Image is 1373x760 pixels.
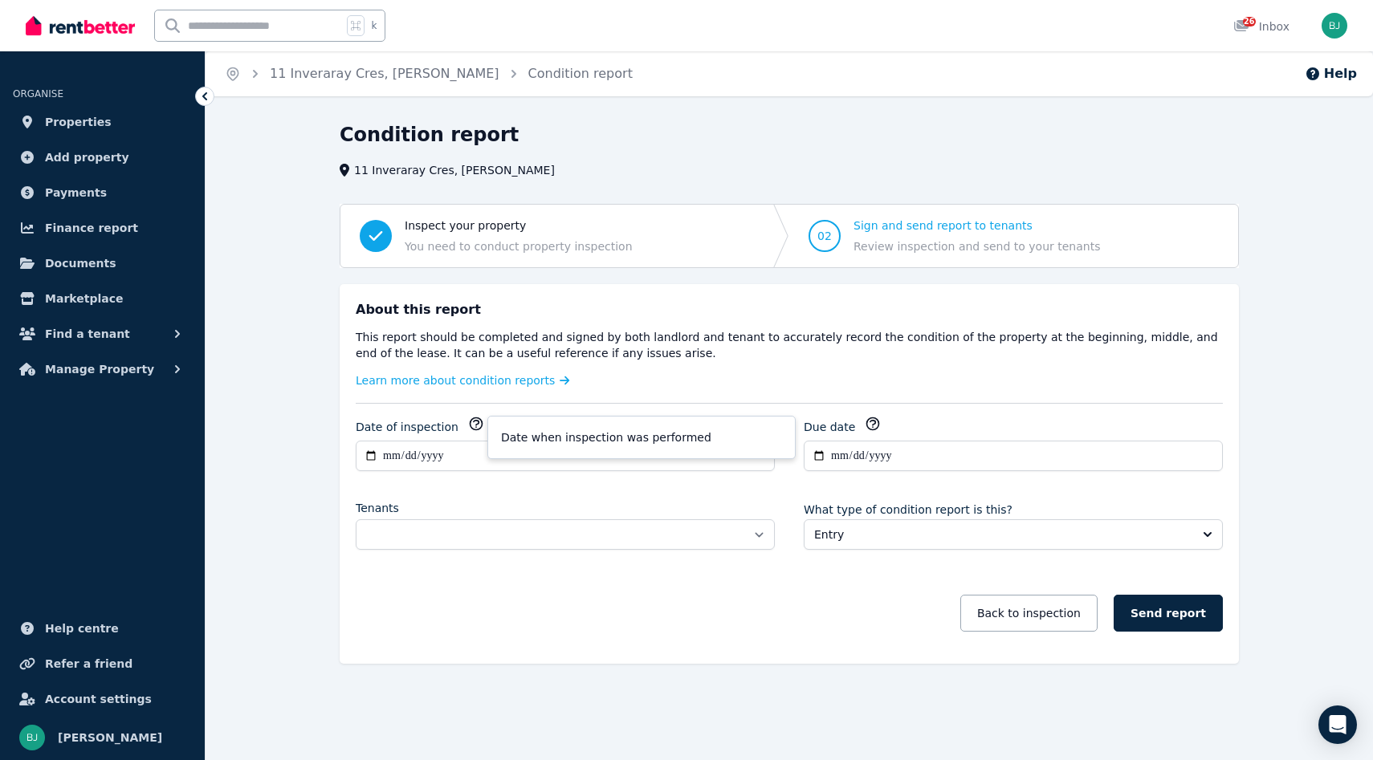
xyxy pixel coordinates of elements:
[804,519,1223,550] button: Entry
[340,204,1239,268] nav: Progress
[45,183,107,202] span: Payments
[1114,595,1223,632] button: Send report
[45,360,154,379] span: Manage Property
[206,51,652,96] nav: Breadcrumb
[356,372,570,388] a: Learn more about condition reports
[45,218,138,238] span: Finance report
[13,88,63,100] span: ORGANISE
[356,419,458,435] label: Date of inspection
[45,254,116,273] span: Documents
[814,526,1190,543] span: Entry
[1322,13,1347,39] img: Beck Janes
[817,228,832,244] span: 02
[13,648,192,680] a: Refer a friend
[405,238,633,254] span: You need to conduct property inspection
[270,66,499,81] a: 11 Inveraray Cres, [PERSON_NAME]
[45,689,152,709] span: Account settings
[804,503,1012,516] label: What type of condition report is this?
[340,122,519,148] h1: Condition report
[13,612,192,644] a: Help centre
[13,282,192,315] a: Marketplace
[58,728,162,747] span: [PERSON_NAME]
[45,619,119,638] span: Help centre
[13,353,192,385] button: Manage Property
[1305,64,1357,83] button: Help
[26,14,135,38] img: RentBetter
[356,329,1223,361] p: This report should be completed and signed by both landlord and tenant to accurately record the c...
[13,106,192,138] a: Properties
[528,66,633,81] a: Condition report
[1243,17,1256,26] span: 26
[1233,18,1289,35] div: Inbox
[405,217,633,234] span: Inspect your property
[45,324,130,343] span: Find a tenant
[854,238,1100,254] span: Review inspection and send to your tenants
[354,162,555,178] span: 11 Inveraray Cres, [PERSON_NAME]
[13,247,192,279] a: Documents
[356,372,555,388] span: Learn more about condition reports
[356,300,481,319] p: About this report
[45,148,129,167] span: Add property
[356,500,399,516] label: Tenants
[45,654,132,673] span: Refer a friend
[13,318,192,350] button: Find a tenant
[804,419,855,435] label: Due date
[13,177,192,209] a: Payments
[854,217,1100,234] span: Sign and send report to tenants
[960,595,1098,632] button: Back to inspection
[19,725,45,750] img: Beck Janes
[13,212,192,244] a: Finance report
[1318,705,1357,744] div: Open Intercom Messenger
[371,19,377,32] span: k
[501,429,782,445] p: Date when inspection was performed
[13,141,192,173] a: Add property
[13,683,192,715] a: Account settings
[45,289,123,308] span: Marketplace
[45,112,112,132] span: Properties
